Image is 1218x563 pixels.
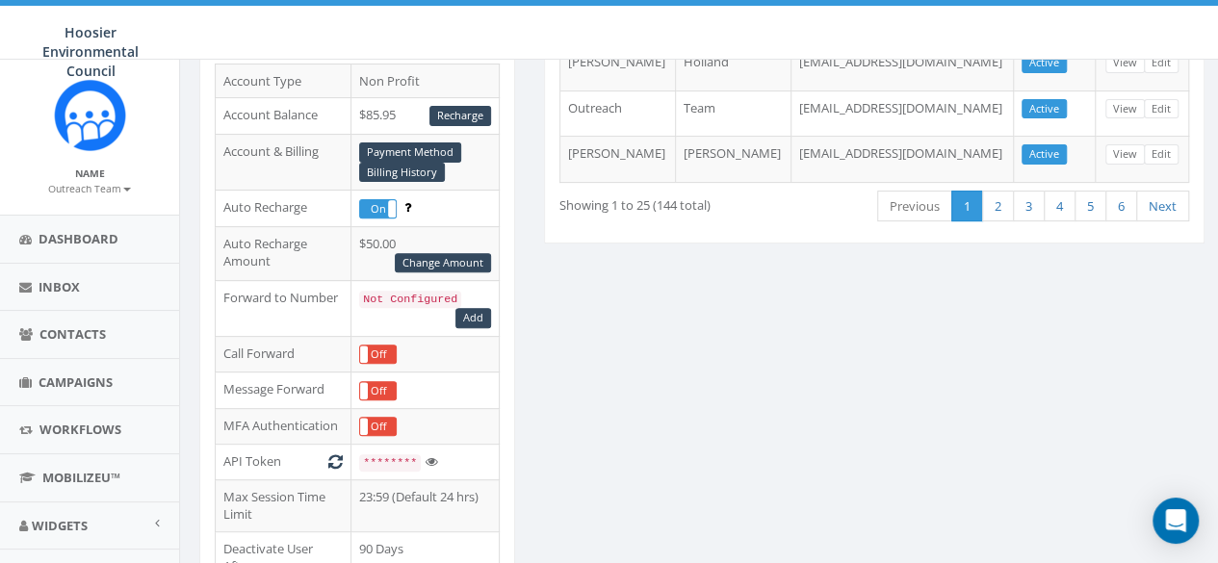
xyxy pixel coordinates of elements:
[560,44,676,90] td: [PERSON_NAME]
[360,345,396,363] label: Off
[216,226,351,280] td: Auto Recharge Amount
[1022,144,1067,165] a: Active
[1075,191,1106,222] a: 5
[359,381,397,400] div: OnOff
[1105,99,1145,119] a: View
[360,382,396,399] label: Off
[216,372,351,408] td: Message Forward
[32,517,88,534] span: Widgets
[54,79,126,151] img: Rally_Corp_Icon_1.png
[1105,53,1145,73] a: View
[216,134,351,191] td: Account & Billing
[360,418,396,435] label: Off
[351,98,500,135] td: $85.95
[216,64,351,98] td: Account Type
[216,98,351,135] td: Account Balance
[676,44,791,90] td: Holland
[560,136,676,182] td: [PERSON_NAME]
[351,226,500,280] td: $50.00
[39,373,113,391] span: Campaigns
[216,191,351,226] td: Auto Recharge
[404,198,411,216] span: Enable to prevent campaign failure.
[216,444,351,479] td: API Token
[48,182,131,195] small: Outreach Team
[351,64,500,98] td: Non Profit
[1022,99,1067,119] a: Active
[360,200,396,218] label: On
[359,163,445,183] a: Billing History
[328,455,343,468] i: Generate New Token
[560,90,676,137] td: Outreach
[951,191,983,222] a: 1
[395,253,491,273] a: Change Amount
[39,230,118,247] span: Dashboard
[39,278,80,295] span: Inbox
[359,291,461,308] code: Not Configured
[351,479,500,531] td: 23:59 (Default 24 hrs)
[1153,498,1199,544] div: Open Intercom Messenger
[791,90,1014,137] td: [EMAIL_ADDRESS][DOMAIN_NAME]
[676,136,791,182] td: [PERSON_NAME]
[1144,144,1179,165] a: Edit
[1022,53,1067,73] a: Active
[359,417,397,436] div: OnOff
[877,191,952,222] a: Previous
[559,189,805,215] div: Showing 1 to 25 (144 total)
[1144,53,1179,73] a: Edit
[39,325,106,343] span: Contacts
[429,106,491,126] a: Recharge
[1105,144,1145,165] a: View
[359,199,397,218] div: OnOff
[39,421,121,438] span: Workflows
[48,179,131,196] a: Outreach Team
[676,90,791,137] td: Team
[982,191,1014,222] a: 2
[216,336,351,371] td: Call Forward
[42,469,120,486] span: MobilizeU™
[791,44,1014,90] td: [EMAIL_ADDRESS][DOMAIN_NAME]
[216,408,351,444] td: MFA Authentication
[75,166,105,180] small: Name
[455,308,491,328] a: Add
[1136,191,1189,222] a: Next
[1044,191,1075,222] a: 4
[359,142,461,163] a: Payment Method
[216,281,351,336] td: Forward to Number
[359,345,397,364] div: OnOff
[216,479,351,531] td: Max Session Time Limit
[1144,99,1179,119] a: Edit
[1013,191,1045,222] a: 3
[1105,191,1137,222] a: 6
[42,23,139,80] span: Hoosier Environmental Council
[791,136,1014,182] td: [EMAIL_ADDRESS][DOMAIN_NAME]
